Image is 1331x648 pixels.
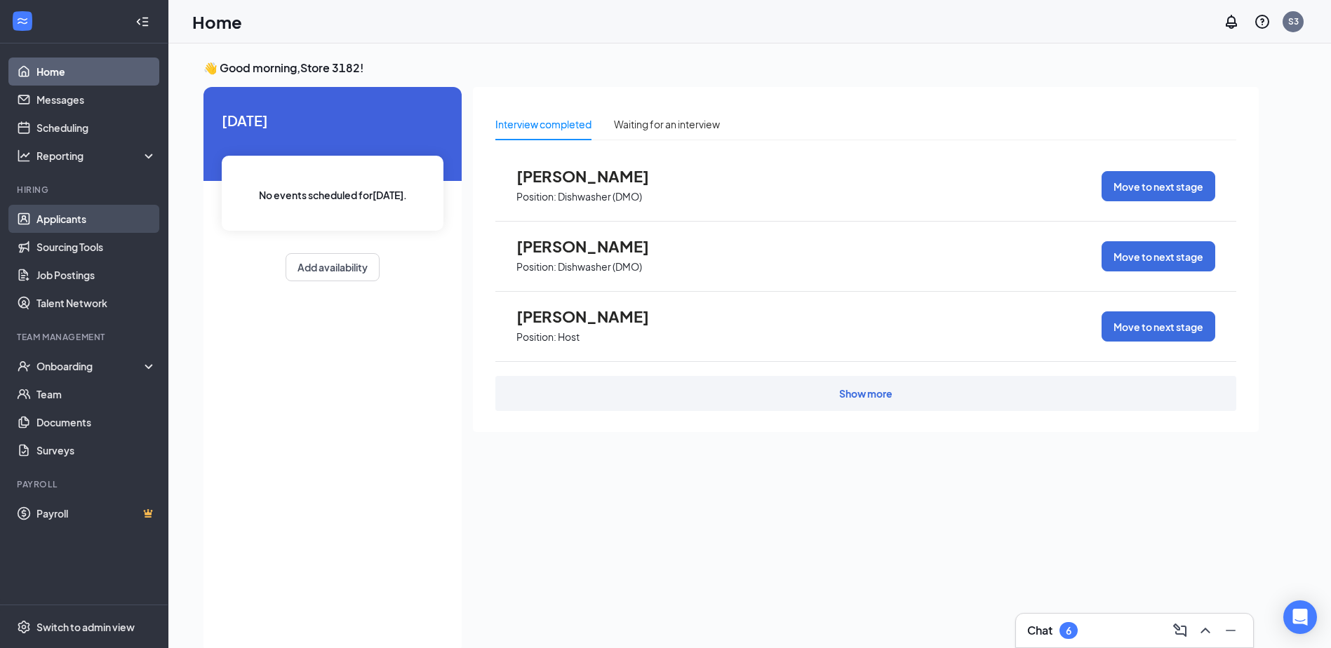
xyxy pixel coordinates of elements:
div: Reporting [36,149,157,163]
div: Team Management [17,331,154,343]
div: Show more [839,386,892,400]
a: PayrollCrown [36,499,156,527]
a: Surveys [36,436,156,464]
svg: Notifications [1223,13,1240,30]
span: [DATE] [222,109,443,131]
div: Onboarding [36,359,145,373]
button: Move to next stage [1102,171,1215,201]
a: Team [36,380,156,408]
a: Talent Network [36,289,156,317]
svg: Analysis [17,149,31,163]
svg: UserCheck [17,359,31,373]
span: No events scheduled for [DATE] . [259,187,407,203]
button: ChevronUp [1194,619,1217,642]
svg: Collapse [135,15,149,29]
div: Open Intercom Messenger [1283,600,1317,634]
span: [PERSON_NAME] [516,237,671,255]
a: Applicants [36,205,156,233]
div: Payroll [17,478,154,490]
svg: ComposeMessage [1172,622,1189,639]
p: Position: [516,190,556,203]
h3: 👋 Good morning, Store 3182 ! [203,60,1259,76]
h1: Home [192,10,242,34]
span: [PERSON_NAME] [516,307,671,325]
a: Job Postings [36,261,156,289]
a: Home [36,58,156,86]
button: Move to next stage [1102,241,1215,271]
span: [PERSON_NAME] [516,167,671,185]
button: Minimize [1219,619,1242,642]
p: Dishwasher (DMO) [558,190,642,203]
svg: QuestionInfo [1254,13,1271,30]
div: Hiring [17,184,154,196]
div: Waiting for an interview [614,116,720,132]
svg: WorkstreamLogo [15,14,29,28]
svg: Settings [17,620,31,634]
button: Move to next stage [1102,311,1215,342]
a: Sourcing Tools [36,233,156,261]
svg: Minimize [1222,622,1239,639]
div: S3 [1288,15,1299,27]
p: Position: [516,260,556,274]
button: ComposeMessage [1169,619,1191,642]
a: Documents [36,408,156,436]
button: Add availability [286,253,380,281]
p: Host [558,330,580,344]
svg: ChevronUp [1197,622,1214,639]
a: Scheduling [36,114,156,142]
a: Messages [36,86,156,114]
p: Position: [516,330,556,344]
div: 6 [1066,625,1071,637]
div: Interview completed [495,116,591,132]
h3: Chat [1027,623,1052,638]
div: Switch to admin view [36,620,135,634]
p: Dishwasher (DMO) [558,260,642,274]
